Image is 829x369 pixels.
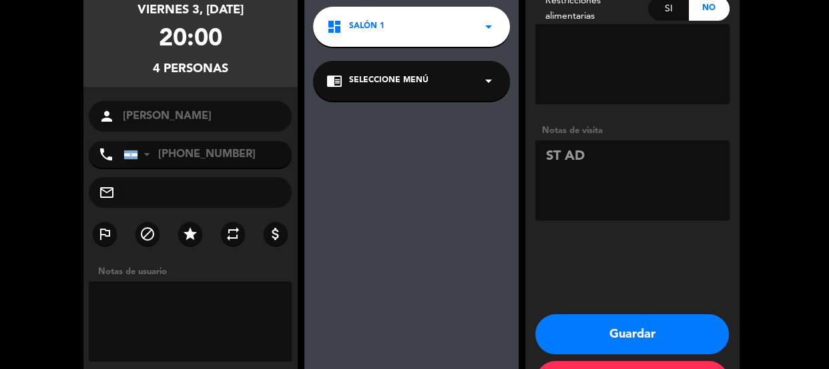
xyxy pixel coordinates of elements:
i: block [140,226,156,242]
i: repeat [225,226,241,242]
i: arrow_drop_down [481,73,497,89]
div: 20:00 [159,20,222,59]
div: viernes 3, [DATE] [137,1,244,20]
div: 4 personas [153,59,228,79]
span: Salón 1 [349,20,384,33]
i: person [99,108,115,124]
div: Notas de usuario [91,265,298,279]
div: Notas de visita [535,124,730,138]
i: star [182,226,198,242]
div: Argentina: +54 [124,142,155,167]
i: chrome_reader_mode [326,73,342,89]
i: arrow_drop_down [481,19,497,35]
i: mail_outline [99,184,115,201]
span: Seleccione Menú [349,74,429,88]
i: dashboard [326,19,342,35]
i: attach_money [268,226,284,242]
button: Guardar [535,314,729,354]
i: phone [98,146,114,162]
i: outlined_flag [97,226,113,242]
